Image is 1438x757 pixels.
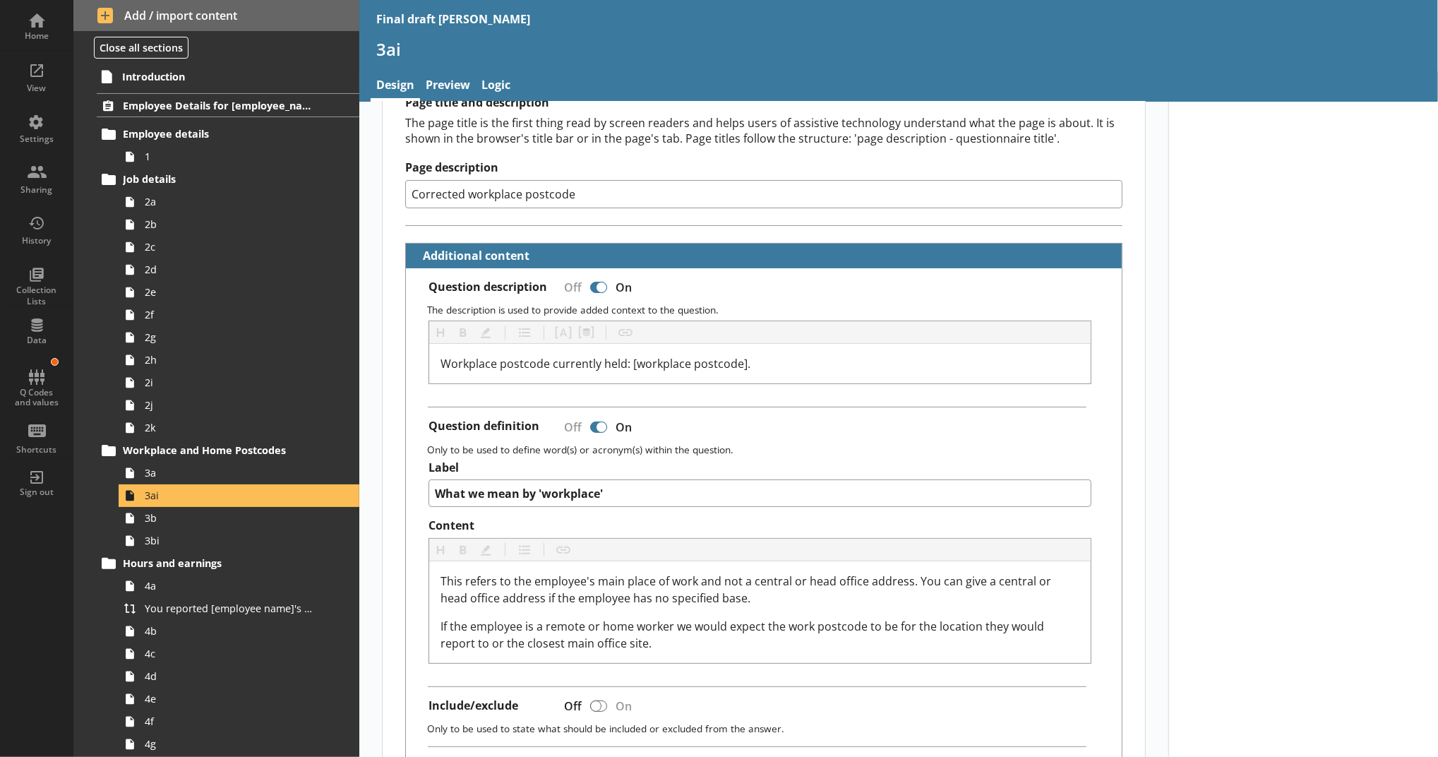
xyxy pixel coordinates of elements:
[97,439,359,462] a: Workplace and Home Postcodes
[97,93,359,117] a: Employee Details for [employee_name]
[103,168,360,439] li: Job details2a2b2c2d2e2f2g2h2i2j2k
[12,133,61,145] div: Settings
[119,326,359,349] a: 2g
[145,624,318,638] span: 4b
[145,692,318,705] span: 4e
[145,534,318,547] span: 3bi
[376,11,530,27] div: Final draft [PERSON_NAME]
[119,213,359,236] a: 2b
[145,217,318,231] span: 2b
[427,443,1110,456] p: Only to be used to define word(s) or acronym(s) within the question.
[119,462,359,484] a: 3a
[429,460,1091,475] label: Label
[145,330,318,344] span: 2g
[145,511,318,525] span: 3b
[119,145,359,168] a: 1
[553,275,587,299] div: Off
[12,184,61,196] div: Sharing
[405,115,1122,146] div: The page title is the first thing read by screen readers and helps users of assistive technology ...
[12,487,61,498] div: Sign out
[412,244,532,268] button: Additional content
[145,579,318,592] span: 4a
[12,388,61,408] div: Q Codes and values
[96,65,359,88] a: Introduction
[119,530,359,552] a: 3bi
[119,575,359,597] a: 4a
[94,37,188,59] button: Close all sections
[429,698,518,713] label: Include/exclude
[123,99,312,112] span: Employee Details for [employee_name]
[119,620,359,643] a: 4b
[103,439,360,552] li: Workplace and Home Postcodes3a3ai3b3bi
[123,443,312,457] span: Workplace and Home Postcodes
[145,263,318,276] span: 2d
[429,518,1091,533] label: Content
[145,376,318,389] span: 2i
[122,70,312,83] span: Introduction
[145,353,318,366] span: 2h
[12,30,61,42] div: Home
[441,619,1047,651] span: If the employee is a remote or home worker we would expect the work postcode to be for the locati...
[12,444,61,455] div: Shortcuts
[441,356,750,371] span: Workplace postcode currently held: [workplace postcode].
[119,258,359,281] a: 2d
[145,489,318,502] span: 3ai
[119,394,359,417] a: 2j
[97,8,336,23] span: Add / import content
[145,647,318,660] span: 4c
[145,421,318,434] span: 2k
[145,308,318,321] span: 2f
[12,285,61,306] div: Collection Lists
[429,419,539,434] label: Question definition
[429,280,547,294] label: Question description
[119,371,359,394] a: 2i
[123,172,312,186] span: Job details
[441,573,1079,652] div: Content
[610,275,643,299] div: On
[119,710,359,733] a: 4f
[103,123,360,168] li: Employee details1
[145,195,318,208] span: 2a
[119,304,359,326] a: 2f
[119,281,359,304] a: 2e
[610,415,643,439] div: On
[553,693,587,718] div: Off
[427,722,1110,735] p: Only to be used to state what should be included or excluded from the answer.
[553,415,587,439] div: Off
[420,71,476,102] a: Preview
[610,693,643,718] div: On
[145,715,318,728] span: 4f
[376,38,1421,60] h1: 3ai
[476,71,516,102] a: Logic
[145,150,318,163] span: 1
[371,71,420,102] a: Design
[119,191,359,213] a: 2a
[145,466,318,479] span: 3a
[97,168,359,191] a: Job details
[12,235,61,246] div: History
[145,398,318,412] span: 2j
[441,573,1054,606] span: This refers to the employee's main place of work and not a central or head office address. You ca...
[119,349,359,371] a: 2h
[145,669,318,683] span: 4d
[119,688,359,710] a: 4e
[119,665,359,688] a: 4d
[119,484,359,507] a: 3ai
[12,335,61,346] div: Data
[123,556,312,570] span: Hours and earnings
[119,643,359,665] a: 4c
[12,83,61,94] div: View
[97,552,359,575] a: Hours and earnings
[123,127,312,141] span: Employee details
[145,285,318,299] span: 2e
[119,507,359,530] a: 3b
[427,303,1110,316] p: The description is used to provide added context to the question.
[119,597,359,620] a: You reported [employee name]'s pay period that included [Reference Date] to be [Untitled answer]....
[119,733,359,756] a: 4g
[405,160,1122,175] label: Page description
[405,95,1122,110] h2: Page title and description
[145,602,318,615] span: You reported [employee name]'s pay period that included [Reference Date] to be [Untitled answer]....
[97,123,359,145] a: Employee details
[429,479,1091,507] textarea: What we mean by 'workplace'
[119,417,359,439] a: 2k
